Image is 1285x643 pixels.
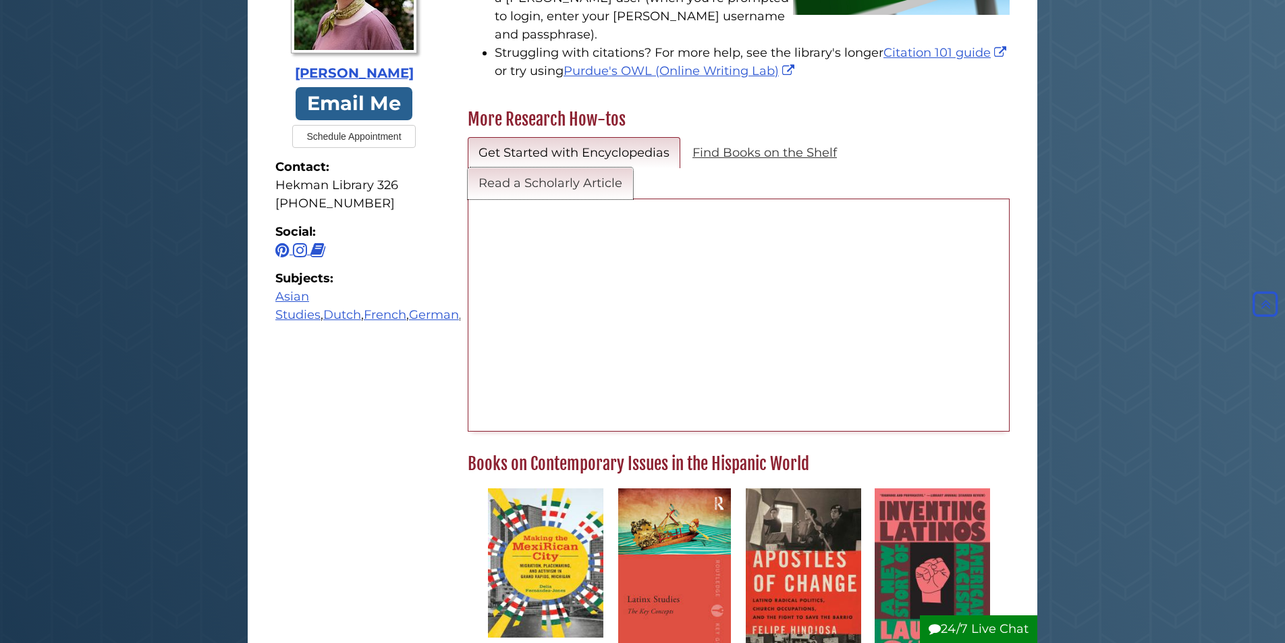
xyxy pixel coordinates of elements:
[461,453,1016,475] h2: Books on Contemporary Issues in the Hispanic World
[323,307,361,322] a: Dutch
[461,109,1016,130] h2: More Research How-tos
[495,44,1010,80] li: Struggling with citations? For more help, see the library's longer or try using
[275,158,433,176] strong: Contact:
[475,206,853,419] iframe: YouTube video player
[468,168,633,199] a: Read a Scholarly Article
[275,63,433,84] div: [PERSON_NAME]
[682,137,848,169] a: Find Books on the Shelf
[296,87,413,120] a: Email Me
[364,307,406,322] a: French
[275,269,433,288] strong: Subjects:
[409,307,459,322] a: German
[468,137,680,169] a: Get Started with Encyclopedias
[275,269,433,324] div: , , , , ,
[920,615,1037,643] button: 24/7 Live Chat
[275,289,321,322] a: Asian Studies
[275,223,433,241] strong: Social:
[275,195,433,213] div: [PHONE_NUMBER]
[883,45,1010,60] a: Citation 101 guide
[275,176,433,195] div: Hekman Library 326
[1249,297,1282,312] a: Back to Top
[564,63,798,78] a: Purdue's OWL (Online Writing Lab)
[292,125,415,148] button: Schedule Appointment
